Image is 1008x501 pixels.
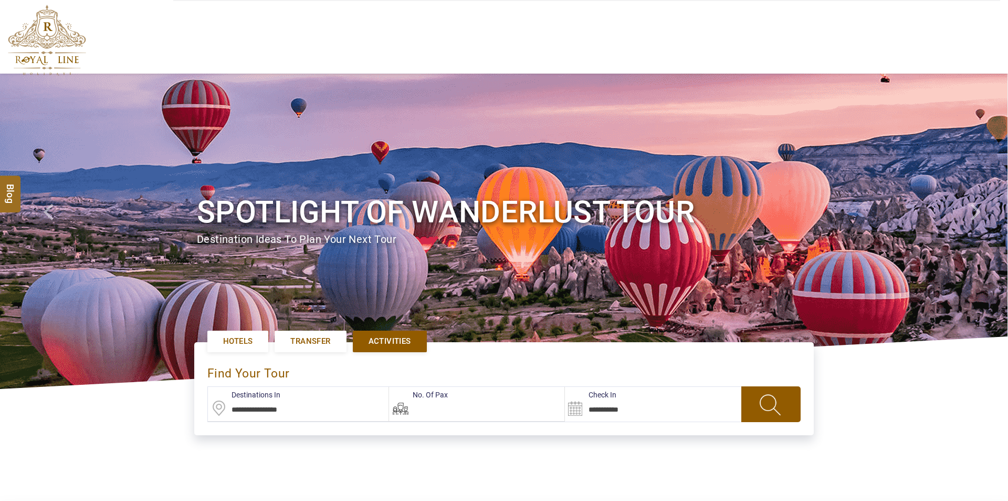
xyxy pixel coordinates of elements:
label: Destinations In [208,390,280,400]
img: The Royal Line Holidays [8,5,86,76]
span: Hotels [223,336,253,347]
span: Transfer [290,336,330,347]
span: Blog [4,183,17,192]
a: Hotels [207,331,268,352]
label: No. Of Pax [389,390,448,400]
a: Transfer [275,331,346,352]
a: Activities [353,331,427,352]
label: Check In [565,390,616,400]
span: Activities [369,336,411,347]
div: find your Tour [207,355,801,386]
